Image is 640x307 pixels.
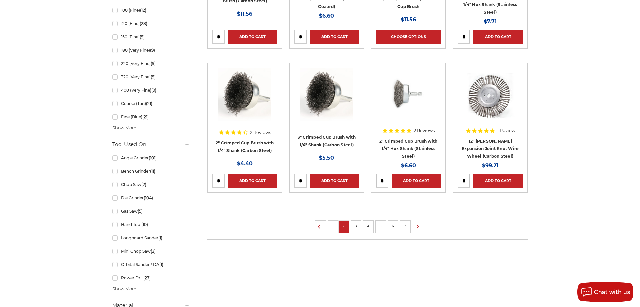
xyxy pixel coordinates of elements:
span: 2 Reviews [250,130,271,135]
a: 5 [377,222,384,230]
a: 1 [330,222,336,230]
img: Crimped Wire Cup Brush with Shank [300,68,353,121]
img: 12" Expansion Joint Wire Wheel [459,73,522,121]
a: 2 [340,222,347,230]
span: $4.40 [237,160,253,167]
a: Chop Saw [112,179,190,190]
a: Fine (Blue) [112,111,190,123]
a: Add to Cart [473,30,522,44]
span: (10) [141,222,148,227]
a: 6 [390,222,396,230]
span: (9) [151,88,156,93]
span: (104) [144,195,153,200]
span: (12) [140,8,146,13]
a: 2" Crimped Cup Brush with 1/4" Shank (Carbon Steel) [216,140,274,153]
a: 150 (Fine) [112,31,190,43]
a: 3" Crimped Cup Brush with 1/4" Shank (Carbon Steel) [298,135,356,147]
a: Angle Grinder [112,152,190,164]
span: (9) [150,48,155,53]
span: $11.56 [401,16,416,23]
span: $5.50 [319,155,334,161]
a: 3 [353,222,359,230]
span: (28) [140,21,147,26]
span: (101) [149,155,157,160]
a: Add to Cart [228,174,277,188]
a: Bench Grinder [112,165,190,177]
a: Add to Cart [473,174,522,188]
a: Coarse (Tan) [112,98,190,109]
a: 320 (Very Fine) [112,71,190,83]
span: $99.21 [482,162,498,169]
button: Chat with us [577,282,633,302]
img: 2" Crimped Cup Brush 193220B [382,68,435,121]
a: 180 (Very Fine) [112,44,190,56]
span: $7.71 [484,18,497,25]
span: $6.60 [401,162,416,169]
a: Hand Tool [112,219,190,230]
span: (27) [143,275,151,280]
span: Show More [112,125,136,131]
a: Add to Cart [228,30,277,44]
a: 400 (Very Fine) [112,84,190,96]
span: (9) [140,34,145,39]
h5: Tool Used On [112,140,190,148]
span: (11) [150,169,155,174]
a: Power Drill [112,272,190,284]
a: Longboard Sander [112,232,190,244]
a: 100 (Fine) [112,4,190,16]
span: 2 Reviews [414,128,435,133]
a: Add to Cart [310,30,359,44]
span: (21) [142,114,149,119]
a: 2" Crimped Cup Brush 193220B [376,68,441,132]
span: (1) [159,262,163,267]
span: 1 Review [497,128,515,133]
a: Add to Cart [392,174,441,188]
a: Die Grinder [112,192,190,204]
a: 12" Expansion Joint Wire Wheel [458,68,522,132]
a: 12" [PERSON_NAME] Expansion Joint Knot Wire Wheel (Carbon Steel) [462,139,519,159]
span: (2) [141,182,146,187]
a: Crimped Wire Cup Brush with Shank [212,68,277,132]
a: 4 [365,222,372,230]
a: Mini Chop Saw [112,245,190,257]
span: (1) [158,235,162,240]
span: Chat with us [594,289,630,295]
a: Gas Saw [112,205,190,217]
img: Crimped Wire Cup Brush with Shank [218,68,271,121]
span: $6.60 [319,13,334,19]
a: 2" Crimped Cup Brush with 1/4" Hex Shank (Stainless Steel) [379,139,437,159]
a: 120 (Fine) [112,18,190,29]
span: $11.56 [237,11,252,17]
a: Orbital Sander / DA [112,259,190,270]
span: Show More [112,286,136,292]
a: Crimped Wire Cup Brush with Shank [294,68,359,132]
span: (5) [138,209,143,214]
a: 7 [402,222,409,230]
a: 220 (Very Fine) [112,58,190,69]
span: (9) [151,74,156,79]
a: Add to Cart [310,174,359,188]
span: (9) [151,61,156,66]
span: (21) [146,101,152,106]
span: (2) [151,249,156,254]
a: Choose Options [376,30,441,44]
